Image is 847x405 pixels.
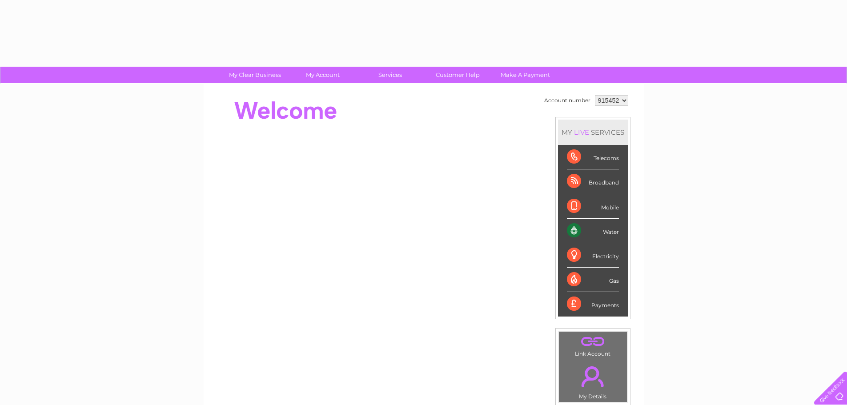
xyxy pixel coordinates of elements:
[567,292,619,316] div: Payments
[489,67,562,83] a: Make A Payment
[286,67,359,83] a: My Account
[567,145,619,169] div: Telecoms
[567,243,619,268] div: Electricity
[218,67,292,83] a: My Clear Business
[558,359,627,402] td: My Details
[542,93,593,108] td: Account number
[567,219,619,243] div: Water
[567,268,619,292] div: Gas
[421,67,494,83] a: Customer Help
[567,169,619,194] div: Broadband
[558,331,627,359] td: Link Account
[353,67,427,83] a: Services
[561,361,625,392] a: .
[567,194,619,219] div: Mobile
[558,120,628,145] div: MY SERVICES
[561,334,625,349] a: .
[572,128,591,136] div: LIVE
